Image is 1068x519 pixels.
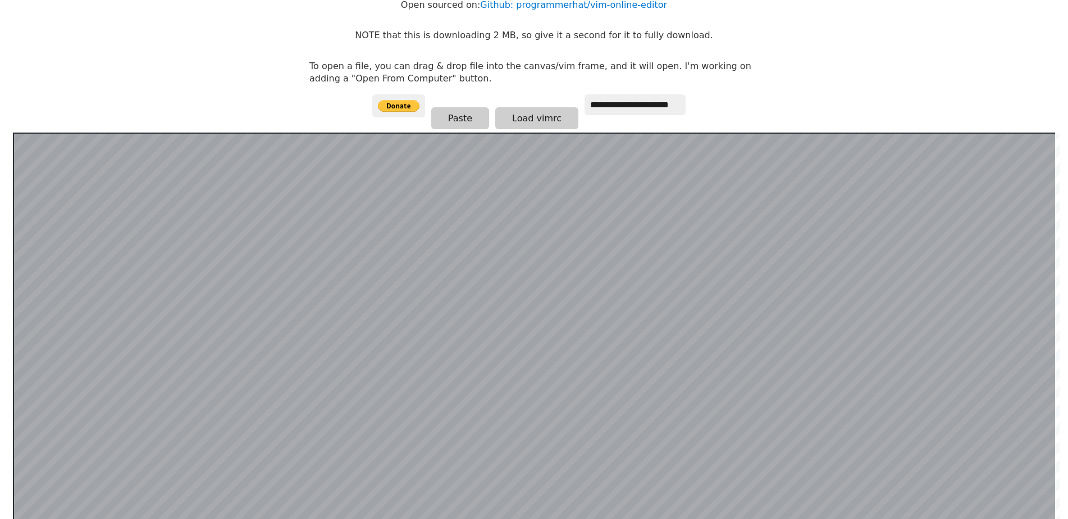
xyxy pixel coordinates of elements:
p: To open a file, you can drag & drop file into the canvas/vim frame, and it will open. I'm working... [309,60,759,85]
p: NOTE that this is downloading 2 MB, so give it a second for it to fully download. [355,29,713,42]
button: Paste [431,107,489,129]
button: Load vimrc [495,107,578,129]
